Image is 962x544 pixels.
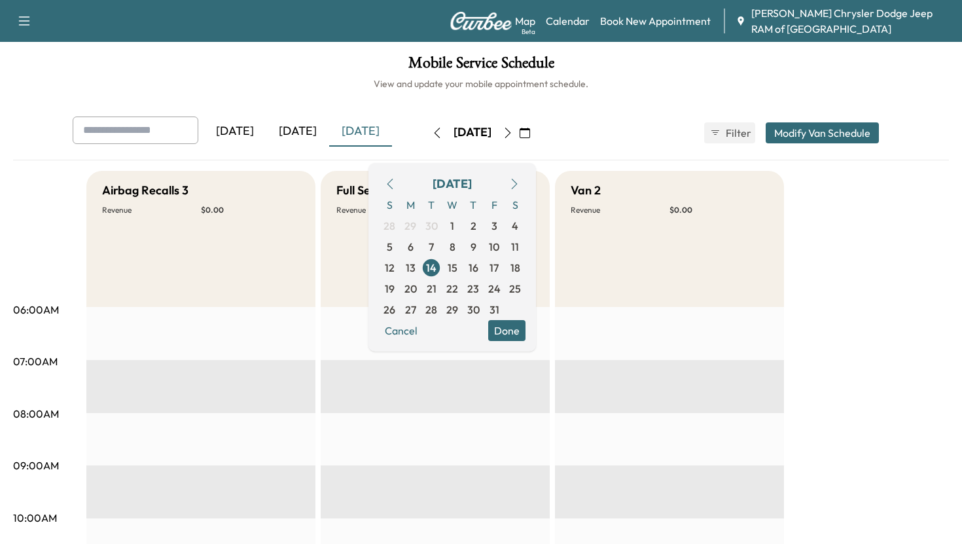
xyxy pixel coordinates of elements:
[426,260,436,276] span: 14
[427,281,436,297] span: 21
[425,218,438,234] span: 30
[509,281,521,297] span: 25
[102,181,188,200] h5: Airbag Recalls 3
[450,12,512,30] img: Curbee Logo
[266,117,329,147] div: [DATE]
[751,5,952,37] span: [PERSON_NAME] Chrysler Dodge Jeep RAM of [GEOGRAPHIC_DATA]
[404,218,416,234] span: 29
[448,260,457,276] span: 15
[571,205,669,215] p: Revenue
[450,239,455,255] span: 8
[385,260,395,276] span: 12
[385,281,395,297] span: 19
[490,302,499,317] span: 31
[13,77,949,90] h6: View and update your mobile appointment schedule.
[336,181,404,200] h5: Full Service 1
[408,239,414,255] span: 6
[704,122,755,143] button: Filter
[387,239,393,255] span: 5
[766,122,879,143] button: Modify Van Schedule
[546,13,590,29] a: Calendar
[425,302,437,317] span: 28
[515,13,535,29] a: MapBeta
[421,194,442,215] span: T
[379,194,400,215] span: S
[13,302,59,317] p: 06:00AM
[405,302,416,317] span: 27
[383,302,395,317] span: 26
[379,320,423,341] button: Cancel
[669,205,768,215] p: $ 0.00
[505,194,526,215] span: S
[467,281,479,297] span: 23
[491,218,497,234] span: 3
[463,194,484,215] span: T
[13,406,59,422] p: 08:00AM
[446,302,458,317] span: 29
[454,124,491,141] div: [DATE]
[490,260,499,276] span: 17
[600,13,711,29] a: Book New Appointment
[13,510,57,526] p: 10:00AM
[329,117,392,147] div: [DATE]
[726,125,749,141] span: Filter
[484,194,505,215] span: F
[201,205,300,215] p: $ 0.00
[13,55,949,77] h1: Mobile Service Schedule
[467,302,480,317] span: 30
[571,181,601,200] h5: Van 2
[488,281,501,297] span: 24
[336,205,435,215] p: Revenue
[13,458,59,473] p: 09:00AM
[469,260,478,276] span: 16
[471,239,476,255] span: 9
[450,218,454,234] span: 1
[489,239,499,255] span: 10
[13,354,58,369] p: 07:00AM
[512,218,518,234] span: 4
[471,218,476,234] span: 2
[383,218,395,234] span: 28
[400,194,421,215] span: M
[406,260,416,276] span: 13
[102,205,201,215] p: Revenue
[429,239,434,255] span: 7
[510,260,520,276] span: 18
[488,320,526,341] button: Done
[446,281,458,297] span: 22
[433,175,472,193] div: [DATE]
[204,117,266,147] div: [DATE]
[511,239,519,255] span: 11
[442,194,463,215] span: W
[404,281,417,297] span: 20
[522,27,535,37] div: Beta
